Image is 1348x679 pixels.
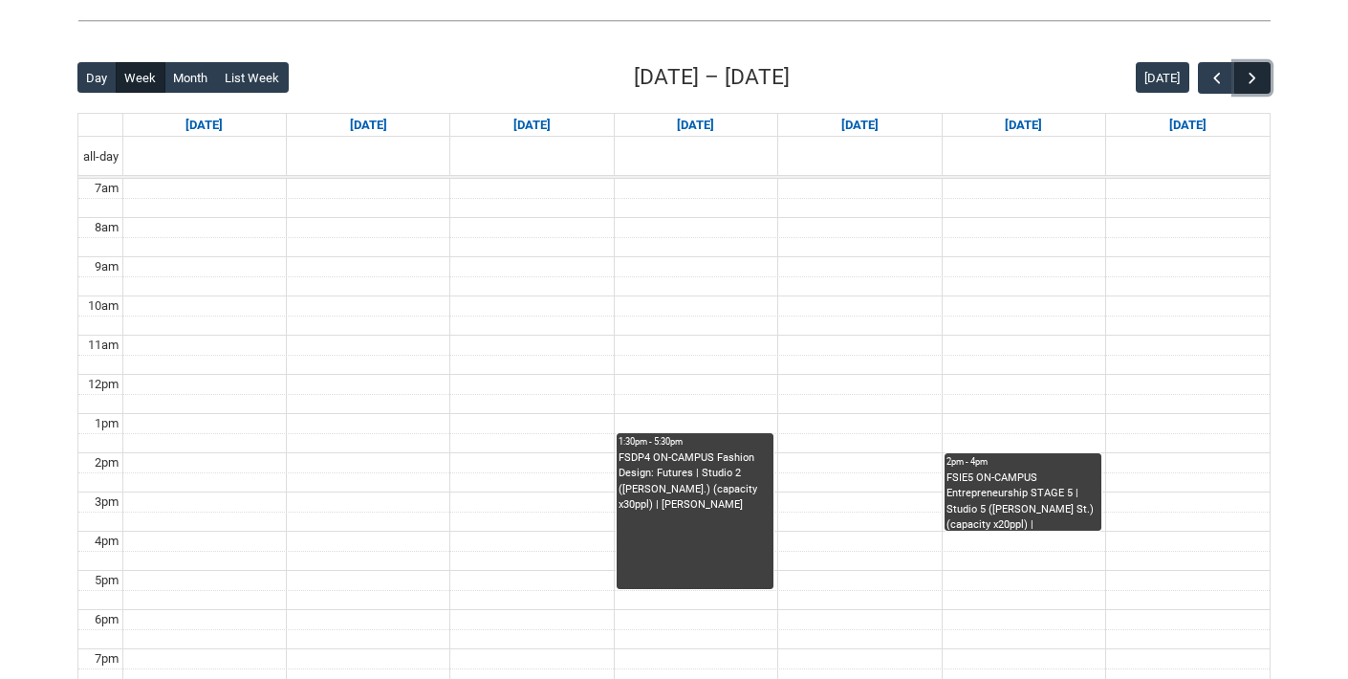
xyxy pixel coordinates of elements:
div: 9am [91,257,122,276]
button: Day [77,62,117,93]
h2: [DATE] – [DATE] [634,61,790,94]
div: FSIE5 ON-CAMPUS Entrepreneurship STAGE 5 | Studio 5 ([PERSON_NAME] St.) (capacity x20ppl) | [PERS... [946,471,1099,531]
div: 7am [91,179,122,198]
button: Month [164,62,217,93]
div: 4pm [91,532,122,551]
div: 2pm - 4pm [946,455,1099,469]
div: 7pm [91,649,122,668]
button: [DATE] [1136,62,1189,93]
div: FSDP4 ON-CAMPUS Fashion Design: Futures | Studio 2 ([PERSON_NAME].) (capacity x30ppl) | [PERSON_N... [619,450,772,514]
button: Next Week [1234,62,1271,94]
div: 8am [91,218,122,237]
a: Go to November 3, 2025 [346,114,391,137]
div: 5pm [91,571,122,590]
button: Week [116,62,165,93]
button: Previous Week [1198,62,1234,94]
div: 1:30pm - 5:30pm [619,435,772,449]
div: 11am [84,336,122,355]
div: 6pm [91,610,122,629]
span: all-day [79,147,122,166]
a: Go to November 2, 2025 [182,114,227,137]
a: Go to November 7, 2025 [1001,114,1046,137]
a: Go to November 8, 2025 [1165,114,1210,137]
a: Go to November 6, 2025 [837,114,882,137]
div: 2pm [91,453,122,472]
img: REDU_GREY_LINE [77,11,1271,31]
a: Go to November 4, 2025 [510,114,554,137]
button: List Week [216,62,289,93]
div: 10am [84,296,122,316]
div: 1pm [91,414,122,433]
a: Go to November 5, 2025 [673,114,718,137]
div: 12pm [84,375,122,394]
div: 3pm [91,493,122,512]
